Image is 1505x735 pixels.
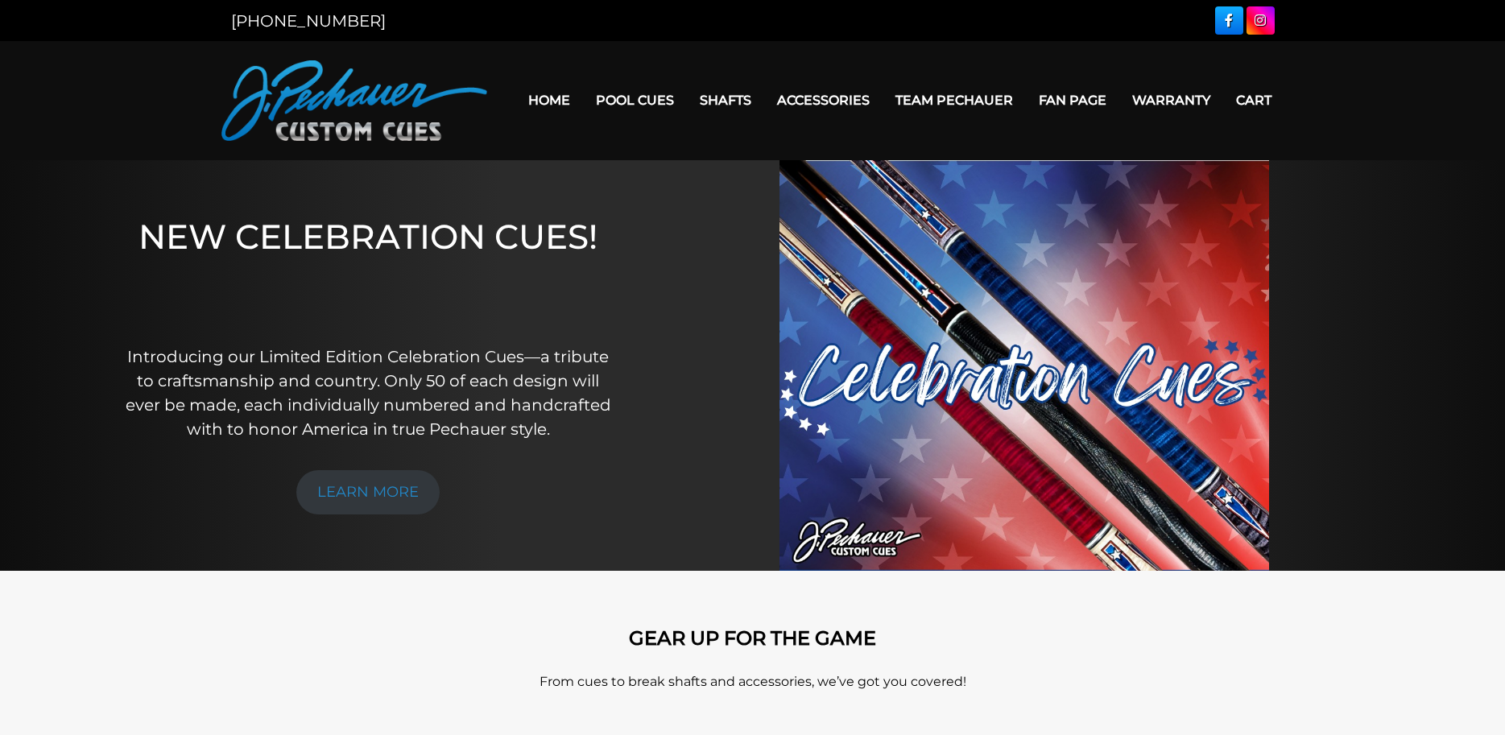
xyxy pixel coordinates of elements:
[1223,80,1284,121] a: Cart
[121,345,615,441] p: Introducing our Limited Edition Celebration Cues—a tribute to craftsmanship and country. Only 50 ...
[1119,80,1223,121] a: Warranty
[883,80,1026,121] a: Team Pechauer
[121,217,615,322] h1: NEW CELEBRATION CUES!
[629,626,876,650] strong: GEAR UP FOR THE GAME
[294,672,1212,692] p: From cues to break shafts and accessories, we’ve got you covered!
[764,80,883,121] a: Accessories
[515,80,583,121] a: Home
[687,80,764,121] a: Shafts
[221,60,487,141] img: Pechauer Custom Cues
[231,11,386,31] a: [PHONE_NUMBER]
[296,470,440,514] a: LEARN MORE
[583,80,687,121] a: Pool Cues
[1026,80,1119,121] a: Fan Page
